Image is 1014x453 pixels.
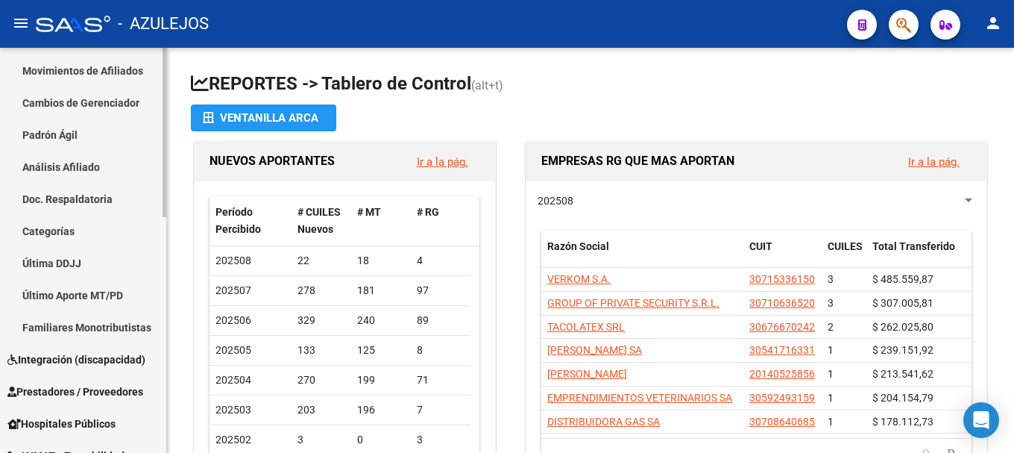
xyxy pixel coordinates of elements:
[471,78,503,93] span: (alt+t)
[297,312,345,329] div: 329
[547,240,609,252] span: Razón Social
[417,431,465,449] div: 3
[749,344,815,356] span: 30541716331
[297,206,341,235] span: # CUILES Nuevos
[547,297,719,309] span: GROUP OF PRIVATE SECURITY S.R.L.
[749,273,815,285] span: 30715336150
[547,321,625,333] span: TACOLATEX SRL
[743,231,822,280] datatable-header-cell: CUIT
[828,273,834,285] span: 3
[297,342,345,359] div: 133
[297,402,345,419] div: 203
[749,368,815,380] span: 20140525856
[828,240,863,252] span: CUILES
[215,206,261,235] span: Período Percibido
[215,404,251,416] span: 202503
[749,416,815,428] span: 30708640685
[405,148,480,175] button: Ir a la pág.
[547,392,732,404] span: EMPRENDIMIENTOS VETERINARIOS SA
[357,372,405,389] div: 199
[297,431,345,449] div: 3
[417,342,465,359] div: 8
[547,368,627,380] span: [PERSON_NAME]
[872,392,933,404] span: $ 204.154,79
[872,321,933,333] span: $ 262.025,80
[191,72,990,98] h1: REPORTES -> Tablero de Control
[541,231,743,280] datatable-header-cell: Razón Social
[547,344,642,356] span: [PERSON_NAME] SA
[749,240,772,252] span: CUIT
[417,372,465,389] div: 71
[215,374,251,386] span: 202504
[215,344,251,356] span: 202505
[417,206,439,218] span: # RG
[872,368,933,380] span: $ 213.541,62
[872,344,933,356] span: $ 239.151,92
[292,196,351,246] datatable-header-cell: # CUILES Nuevos
[191,104,336,131] button: Ventanilla ARCA
[210,154,335,168] span: NUEVOS APORTANTES
[7,384,143,400] span: Prestadores / Proveedores
[896,148,972,175] button: Ir a la pág.
[357,312,405,329] div: 240
[828,297,834,309] span: 3
[297,282,345,299] div: 278
[828,344,834,356] span: 1
[357,206,381,218] span: # MT
[215,314,251,326] span: 202506
[749,297,815,309] span: 30710636520
[210,196,292,246] datatable-header-cell: Período Percibido
[547,273,611,285] span: VERKOM S.A.
[118,7,209,40] span: - AZULEJOS
[828,368,834,380] span: 1
[351,196,411,246] datatable-header-cell: # MT
[872,273,933,285] span: $ 485.559,87
[872,416,933,428] span: $ 178.112,73
[357,402,405,419] div: 196
[963,402,999,438] div: Open Intercom Messenger
[872,297,933,309] span: $ 307.005,81
[866,231,971,280] datatable-header-cell: Total Transferido
[417,252,465,269] div: 4
[908,155,960,169] a: Ir a la pág.
[547,416,660,428] span: DISTRIBUIDORA GAS SA
[12,14,30,32] mat-icon: menu
[749,392,815,404] span: 30592493159
[297,372,345,389] div: 270
[828,392,834,404] span: 1
[822,231,866,280] datatable-header-cell: CUILES
[417,312,465,329] div: 89
[215,434,251,446] span: 202502
[357,342,405,359] div: 125
[417,282,465,299] div: 97
[357,252,405,269] div: 18
[411,196,470,246] datatable-header-cell: # RG
[872,240,955,252] span: Total Transferido
[417,402,465,419] div: 7
[984,14,1002,32] mat-icon: person
[297,252,345,269] div: 22
[538,195,573,207] span: 202508
[7,416,116,432] span: Hospitales Públicos
[7,352,145,368] span: Integración (discapacidad)
[541,154,734,168] span: EMPRESAS RG QUE MAS APORTAN
[203,104,324,131] div: Ventanilla ARCA
[749,321,815,333] span: 30676670242
[357,282,405,299] div: 181
[215,254,251,266] span: 202508
[828,416,834,428] span: 1
[215,284,251,296] span: 202507
[417,155,468,169] a: Ir a la pág.
[357,431,405,449] div: 0
[828,321,834,333] span: 2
